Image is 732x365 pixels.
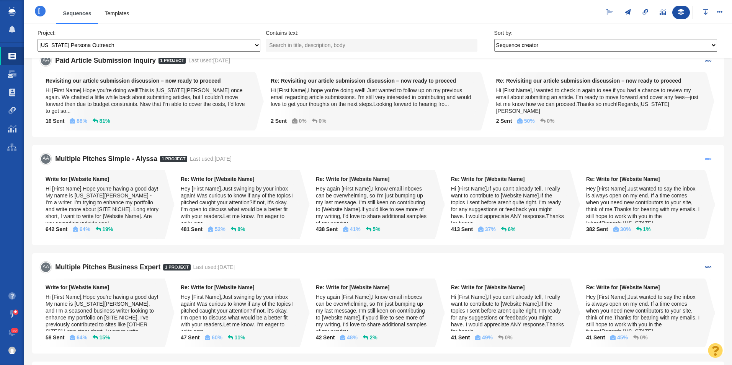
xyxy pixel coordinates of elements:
[640,335,647,340] strong: 0%
[181,284,294,291] strong: Re: Write for [Website Name]
[46,284,159,291] strong: Write for [Website Name]
[586,284,700,291] strong: Re: Write for [Website Name]
[316,185,430,223] div: Hey again [First Name],I know email inboxes can be overwhelming, so I'm just bumping up my last m...
[46,226,67,232] strong: Sent
[105,10,129,16] a: Templates
[80,226,90,232] strong: 64%
[181,226,190,232] span: 481
[586,176,700,182] strong: Re: Write for [Website Name]
[373,226,380,232] strong: 5%
[485,226,496,232] strong: 37%
[218,264,235,270] span: [DATE]
[451,293,565,331] div: Hi [First Name],If you can't already tell, I really want to contribute to [Website Name].If the t...
[482,335,493,340] strong: 49%
[451,335,470,340] strong: Sent
[316,335,335,340] strong: Sent
[271,77,474,84] strong: Re: Revisiting our article submission discussion – now ready to proceed
[8,347,16,354] img: 69efbeddf03ddeeee4985905a694414b
[496,118,512,124] strong: Sent
[46,335,64,340] strong: Sent
[35,6,46,16] h4: [US_STATE] Persona Outreach
[524,118,535,124] strong: 50%
[319,118,326,124] strong: 0%
[451,185,565,223] div: Hi [First Name],If you can't already tell, I really want to contribute to [Website Name].If the t...
[643,226,650,232] strong: 1%
[369,335,377,340] strong: 2%
[496,118,499,124] span: 2
[586,226,608,232] strong: Sent
[46,176,159,182] strong: Write for [Website Name]
[181,185,294,223] div: Hey [First Name],Just swinging by your inbox again! Was curious to know if any of the topics I pi...
[271,118,287,124] strong: Sent
[266,29,299,36] label: Contains text:
[508,226,515,232] strong: 6%
[451,226,473,232] strong: Sent
[620,226,631,232] strong: 30%
[46,118,64,124] strong: Sent
[77,335,87,340] strong: 64%
[299,118,306,124] strong: 0%
[586,293,700,331] div: Hey [First Name],Just wanted to say the inbox is always open on my end. If a time comes when you ...
[213,57,230,64] span: [DATE]
[38,53,54,68] span: AA
[451,226,460,232] span: 413
[160,156,187,162] span: 1 Project
[494,29,513,36] label: Sort by:
[181,226,203,232] strong: Sent
[46,87,249,114] div: Hi [First Name],Hope you’re doing well!This is [US_STATE][PERSON_NAME] once again. We chatted a l...
[266,39,477,51] input: Search in title, description, body
[451,335,457,340] span: 41
[163,264,190,270] span: 1 Project
[316,176,430,182] strong: Re: Write for [Website Name]
[234,335,245,340] strong: 11%
[46,226,54,232] span: 642
[237,226,245,232] strong: 8%
[77,118,87,124] strong: 88%
[316,284,430,291] strong: Re: Write for [Website Name]
[46,293,159,331] div: Hi [First Name],Hope you're having a good day! My name is [US_STATE][PERSON_NAME], and I'm a seas...
[46,118,52,124] span: 16
[316,335,322,340] span: 42
[46,77,249,84] strong: Revisiting our article submission discussion – now ready to proceed
[11,328,19,334] span: 22
[586,226,595,232] span: 382
[496,77,700,84] strong: Re: Revisiting our article submission discussion – now ready to proceed
[181,335,199,340] strong: Sent
[316,293,430,331] div: Hey again [First Name],I know email inboxes can be overwhelming, so I'm just bumping up my last m...
[271,118,274,124] span: 2
[181,335,187,340] span: 47
[350,226,361,232] strong: 41%
[63,10,91,16] a: Sequences
[451,284,565,291] strong: Re: Write for [Website Name]
[586,185,700,223] div: Hey [First Name],Just wanted to say the inbox is always open on my end. If a time comes when you ...
[99,118,110,124] strong: 81%
[586,335,592,340] span: 41
[99,335,110,340] strong: 15%
[38,260,54,275] span: AA
[316,226,325,232] span: 438
[181,293,294,331] div: Hey [First Name],Just swinging by your inbox again! Was curious to know if any of the topics I pi...
[8,7,15,16] img: buzzstream_logo_iconsimple.png
[46,185,159,223] div: Hi [First Name],Hope you're having a good day! My name is [US_STATE][PERSON_NAME] - I'm a writer....
[347,335,358,340] strong: 48%
[215,226,225,232] strong: 52%
[55,263,163,271] h5: Multiple Pitches Business Expert
[181,176,294,182] strong: Re: Write for [Website Name]
[55,57,158,65] h5: Paid Article Submission Inquiry
[496,87,700,114] div: Hi [First Name],I wanted to check in again to see if you had a chance to review my email about su...
[46,335,52,340] span: 58
[586,335,605,340] strong: Sent
[188,57,230,64] div: Last used:
[55,155,160,163] h5: Multiple Pitches Simple - Alyssa
[547,118,554,124] strong: 0%
[190,155,232,162] div: Last used:
[158,57,186,64] span: 1 Project
[38,152,54,166] span: AA
[38,29,56,36] label: Project:
[193,264,235,270] div: Last used:
[316,226,338,232] strong: Sent
[451,176,565,182] strong: Re: Write for [Website Name]
[102,226,113,232] strong: 19%
[271,87,474,108] div: Hi [First Name],I hope you're doing well! Just wanted to follow up on my previous email regarding...
[215,156,232,162] span: [DATE]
